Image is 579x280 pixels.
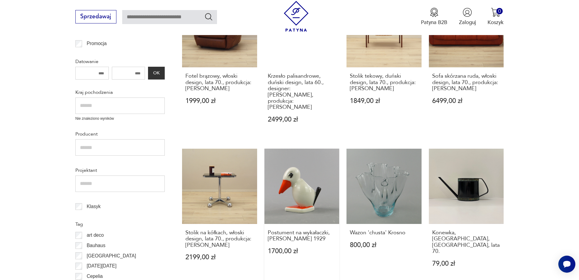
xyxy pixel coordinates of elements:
p: art deco [87,231,104,239]
img: Ikonka użytkownika [463,8,472,17]
p: 2499,00 zł [268,116,336,123]
button: Zaloguj [459,8,476,26]
h3: Postument na wykałaczki, [PERSON_NAME] 1929 [268,230,336,242]
h3: Stolik na kółkach, włoski design, lata 70., produkcja: [PERSON_NAME] [185,230,254,248]
iframe: Smartsupp widget button [558,256,575,273]
img: Patyna - sklep z meblami i dekoracjami vintage [281,1,312,32]
p: 2199,00 zł [185,254,254,261]
img: Ikona medalu [429,8,439,17]
a: Sprzedawaj [75,15,116,19]
h3: Wazon 'chusta' Krosno [350,230,418,236]
p: Patyna B2B [421,19,447,26]
img: Ikona koszyka [491,8,500,17]
p: 79,00 zł [432,261,501,267]
h3: Konewka, [GEOGRAPHIC_DATA], [GEOGRAPHIC_DATA], lata 70. [432,230,501,255]
p: Tag [75,220,165,228]
button: 0Koszyk [488,8,504,26]
p: [DATE][DATE] [87,262,116,270]
p: Projektant [75,166,165,174]
p: [GEOGRAPHIC_DATA] [87,252,136,260]
button: Sprzedawaj [75,10,116,23]
p: Datowanie [75,58,165,66]
p: Bauhaus [87,242,105,250]
div: 0 [496,8,503,14]
button: Szukaj [204,12,213,21]
h3: Krzesło palisandrowe, duński design, lata 60., designer: [PERSON_NAME], produkcja: [PERSON_NAME] [268,73,336,110]
p: 6499,00 zł [432,98,501,104]
p: 1849,00 zł [350,98,418,104]
a: Ikona medaluPatyna B2B [421,8,447,26]
h3: Stolik tekowy, duński design, lata 70., produkcja: [PERSON_NAME] [350,73,418,92]
p: Klasyk [87,203,101,211]
p: Producent [75,130,165,138]
p: Nie znaleziono wyników [75,116,165,122]
p: 1700,00 zł [268,248,336,254]
p: 800,00 zł [350,242,418,248]
p: Promocja [87,40,107,48]
button: Patyna B2B [421,8,447,26]
p: Koszyk [488,19,504,26]
h3: Fotel brązowy, włoski design, lata 70., produkcja: [PERSON_NAME] [185,73,254,92]
h3: Sofa skórzana ruda, włoski design, lata 70., produkcja: [PERSON_NAME] [432,73,501,92]
p: Kraj pochodzenia [75,88,165,96]
p: Zaloguj [459,19,476,26]
button: OK [148,67,164,80]
p: 1999,00 zł [185,98,254,104]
